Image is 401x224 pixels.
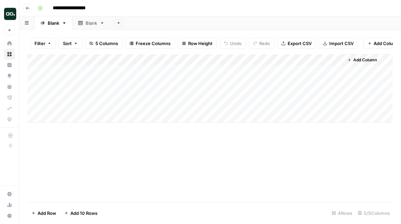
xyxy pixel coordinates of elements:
[27,208,60,219] button: Add Row
[95,40,118,47] span: 5 Columns
[4,210,15,221] button: Help + Support
[38,210,56,217] span: Add Row
[277,38,316,49] button: Export CSV
[60,208,102,219] button: Add 10 Rows
[4,103,15,114] a: Syncs
[72,16,110,30] a: Blank
[355,208,393,219] div: 5/5 Columns
[4,70,15,81] a: Opportunities
[220,38,246,49] button: Undo
[35,40,45,47] span: Filter
[4,92,15,103] a: Flightpath
[4,8,16,20] img: AirOps Logo
[4,189,15,200] a: Settings
[354,57,377,63] span: Add Column
[70,210,97,217] span: Add 10 Rows
[374,40,400,47] span: Add Column
[319,38,358,49] button: Import CSV
[249,38,274,49] button: Redo
[259,40,270,47] span: Redo
[188,40,213,47] span: Row Height
[4,38,15,49] a: Home
[4,60,15,70] a: Insights
[4,5,15,22] button: Workspace: AirOps
[4,200,15,210] a: Usage
[288,40,312,47] span: Export CSV
[329,208,355,219] div: 4 Rows
[63,40,72,47] span: Sort
[136,40,171,47] span: Freeze Columns
[59,38,82,49] button: Sort
[4,114,15,125] a: Data Library
[345,56,380,64] button: Add Column
[35,16,72,30] a: Blank
[4,49,15,60] a: Browse
[48,20,59,26] div: Blank
[230,40,242,47] span: Undo
[125,38,175,49] button: Freeze Columns
[85,38,122,49] button: 5 Columns
[86,20,97,26] div: Blank
[329,40,354,47] span: Import CSV
[30,38,56,49] button: Filter
[4,81,15,92] a: Your Data
[178,38,217,49] button: Row Height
